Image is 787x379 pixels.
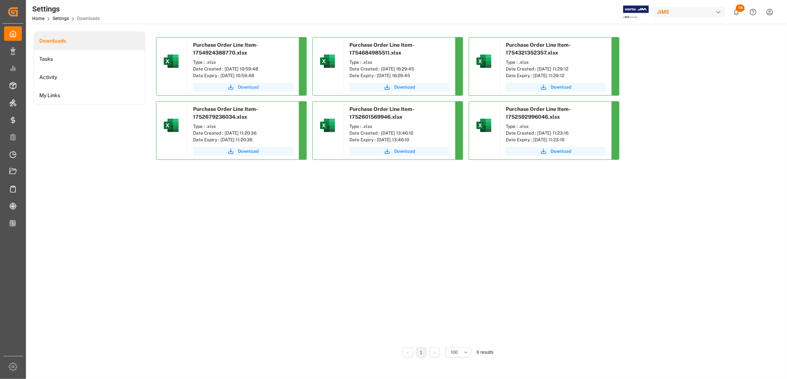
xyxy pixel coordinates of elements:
span: Purchase Order Line Item-1752592996046.xlsx [506,106,571,120]
span: Download [551,148,571,155]
button: Download [349,147,449,156]
div: Type : .xlsx [349,123,449,130]
button: JIMS [654,5,728,19]
div: Type : .xlsx [506,59,606,66]
span: Purchase Order Line Item-1754321352357.xlsx [506,42,571,56]
img: microsoft-excel-2019--v1.png [475,52,493,70]
span: Purchase Order Line Item-1752601569946.xlsx [349,106,415,120]
div: Date Expiry : [DATE] 13:46:10 [349,136,449,143]
div: Type : .xlsx [193,59,293,66]
div: Type : .xlsx [349,59,449,66]
li: Next Page [429,347,440,357]
span: Download [238,148,259,155]
div: JIMS [654,7,725,17]
a: Tasks [34,50,145,68]
button: Help Center [745,4,761,20]
span: Purchase Order Line Item-1752679236034.xlsx [193,106,258,120]
span: Download [394,148,415,155]
a: Activity [34,68,145,86]
span: 18 [736,4,745,12]
a: My Links [34,86,145,105]
img: microsoft-excel-2019--v1.png [162,116,180,134]
div: Date Expiry : [DATE] 11:20:36 [193,136,293,143]
button: open menu [445,347,471,357]
span: 100 [451,349,458,356]
span: Download [394,84,415,90]
img: microsoft-excel-2019--v1.png [162,52,180,70]
div: Type : .xlsx [193,123,293,130]
img: microsoft-excel-2019--v1.png [475,116,493,134]
a: 1 [420,350,422,355]
span: Download [551,84,571,90]
span: Download [238,84,259,90]
div: Date Created : [DATE] 10:59:48 [193,66,293,72]
div: Date Expiry : [DATE] 10:59:48 [193,72,293,79]
div: Date Expiry : [DATE] 11:29:12 [506,72,606,79]
a: Home [32,16,44,21]
button: Download [193,83,293,92]
li: Previous Page [403,347,413,357]
div: Date Created : [DATE] 16:29:45 [349,66,449,72]
img: microsoft-excel-2019--v1.png [319,52,336,70]
div: Date Created : [DATE] 11:20:36 [193,130,293,136]
span: Purchase Order Line Item-1754924388770.xlsx [193,42,258,56]
div: Type : .xlsx [506,123,606,130]
div: Date Expiry : [DATE] 11:23:16 [506,136,606,143]
span: Purchase Order Line Item-1754684985511.xlsx [349,42,415,56]
button: Download [349,83,449,92]
img: Exertis%20JAM%20-%20Email%20Logo.jpg_1722504956.jpg [623,6,649,19]
div: Date Expiry : [DATE] 16:29:45 [349,72,449,79]
img: microsoft-excel-2019--v1.png [319,116,336,134]
button: Download [506,83,606,92]
button: Download [506,147,606,156]
span: 6 results [477,350,494,355]
a: Downloads [34,32,145,50]
div: Date Created : [DATE] 11:23:16 [506,130,606,136]
div: Date Created : [DATE] 13:46:10 [349,130,449,136]
a: Settings [53,16,69,21]
div: Settings [32,3,100,14]
button: Download [193,147,293,156]
li: 1 [416,347,426,357]
button: show 18 new notifications [728,4,745,20]
div: Date Created : [DATE] 11:29:12 [506,66,606,72]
